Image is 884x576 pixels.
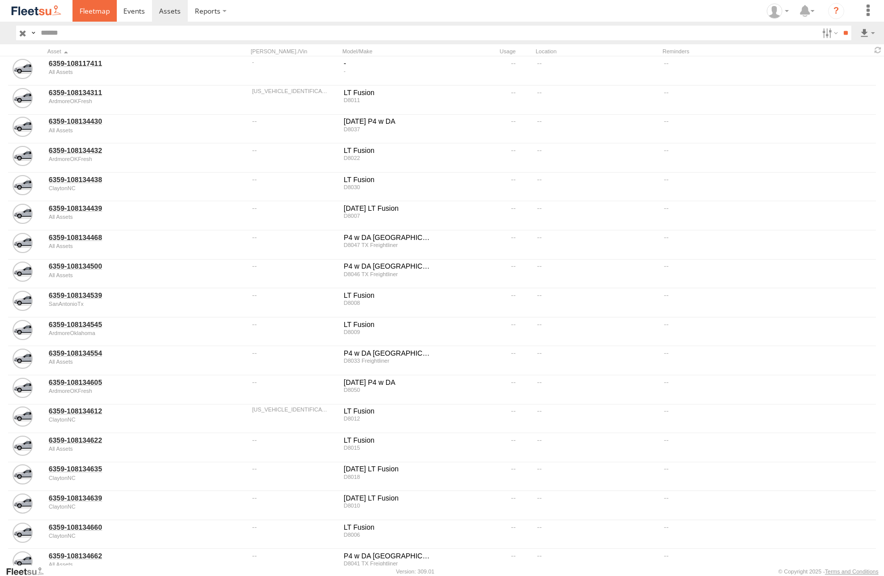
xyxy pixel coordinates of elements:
div: SanAntonioTx [49,301,187,307]
div: All Assets [49,214,187,220]
a: View Asset Details [13,378,33,398]
div: D8009 [344,329,431,335]
a: View Asset Details [13,175,33,195]
div: Model/Make [342,48,433,55]
div: LT Fusion [344,175,431,184]
div: ClaytonNC [49,504,187,510]
div: [DATE] P4 w DA [344,117,431,126]
div: LT Fusion [344,320,431,329]
a: 6359-108134468 [49,233,187,242]
div: All Assets [49,69,187,75]
label: Export results as... [859,26,876,40]
div: Location [536,48,651,55]
a: View Asset Details [13,88,33,108]
a: View Asset Details [13,493,33,514]
div: D8015 [344,445,431,451]
div: D8030 [344,184,431,190]
label: Search Query [29,26,37,40]
div: © Copyright 2025 - [778,568,878,574]
div: [US_VEHICLE_IDENTIFICATION_NUMBER] [252,88,330,94]
div: D8037 [344,126,431,132]
div: LT Fusion [344,88,431,97]
div: Usage [444,48,525,55]
a: 6359-108134622 [49,436,187,445]
a: View Asset Details [13,464,33,484]
a: 6359-108134662 [49,551,187,560]
div: D8046 TX Freightliner [344,271,431,277]
div: All Assets [49,446,187,452]
div: ClaytonNC [49,417,187,423]
div: All Assets [49,359,187,365]
a: 6359-108117411 [49,59,187,68]
a: View Asset Details [13,59,33,79]
a: 6359-108134430 [49,117,187,126]
a: 6359-108134545 [49,320,187,329]
div: LT Fusion [344,406,431,416]
div: All Assets [49,272,187,278]
div: - [344,68,431,74]
div: Version: 309.01 [396,568,434,574]
a: View Asset Details [13,146,33,166]
a: 6359-108134660 [49,523,187,532]
div: LT Fusion [344,523,431,532]
a: Terms and Conditions [825,568,878,574]
a: View Asset Details [13,349,33,369]
div: D8006 [344,532,431,538]
a: 6359-108134438 [49,175,187,184]
a: View Asset Details [13,291,33,311]
label: Search Filter Options [818,26,840,40]
div: D8007 [344,213,431,219]
div: D8008 [344,300,431,306]
i: ? [828,3,844,19]
div: [US_VEHICLE_IDENTIFICATION_NUMBER] [252,406,330,413]
a: View Asset Details [13,436,33,456]
div: ClaytonNC [49,533,187,539]
a: View Asset Details [13,204,33,224]
a: 6359-108134539 [49,291,187,300]
div: Reminders [662,48,773,55]
div: D8012 [344,416,431,422]
a: 6359-108134432 [49,146,187,155]
a: View Asset Details [13,406,33,427]
div: [DATE] P4 w DA [344,378,431,387]
a: 6359-108134639 [49,493,187,503]
div: D8033 Freightliner [344,358,431,364]
div: D8047 TX Freightliner [344,242,431,248]
div: All Assets [49,243,187,249]
div: Click to Sort [47,48,188,55]
a: 6359-108134612 [49,406,187,416]
a: View Asset Details [13,117,33,137]
div: LT Fusion [344,291,431,300]
a: 6359-108134635 [49,464,187,473]
a: 6359-108134311 [49,88,187,97]
div: P4 w DA [GEOGRAPHIC_DATA] [344,551,431,560]
span: Refresh [872,45,884,55]
div: P4 w DA [GEOGRAPHIC_DATA] [344,262,431,271]
div: P4 w DA [GEOGRAPHIC_DATA] [344,349,431,358]
img: fleetsu-logo-horizontal.svg [10,4,62,18]
a: 6359-108134605 [49,378,187,387]
a: View Asset Details [13,523,33,543]
div: D8011 [344,97,431,103]
div: D8041 TX Freightliner [344,560,431,566]
div: [DATE] LT Fusion [344,493,431,503]
div: ArdmoreOklahoma [49,330,187,336]
a: View Asset Details [13,320,33,340]
div: ArdmoreOKFresh [49,388,187,394]
div: D8018 [344,474,431,480]
a: View Asset Details [13,262,33,282]
div: ArdmoreOKFresh [49,156,187,162]
div: LT Fusion [344,436,431,445]
div: - [344,59,431,68]
div: D8050 [344,387,431,393]
div: [DATE] LT Fusion [344,204,431,213]
div: D8010 [344,503,431,509]
div: [DATE] LT Fusion [344,464,431,473]
a: 6359-108134439 [49,204,187,213]
div: All Assets [49,561,187,567]
div: ArdmoreOKFresh [49,98,187,104]
div: All Assets [49,127,187,133]
a: View Asset Details [13,233,33,253]
a: View Asset Details [13,551,33,571]
div: LT Fusion [344,146,431,155]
